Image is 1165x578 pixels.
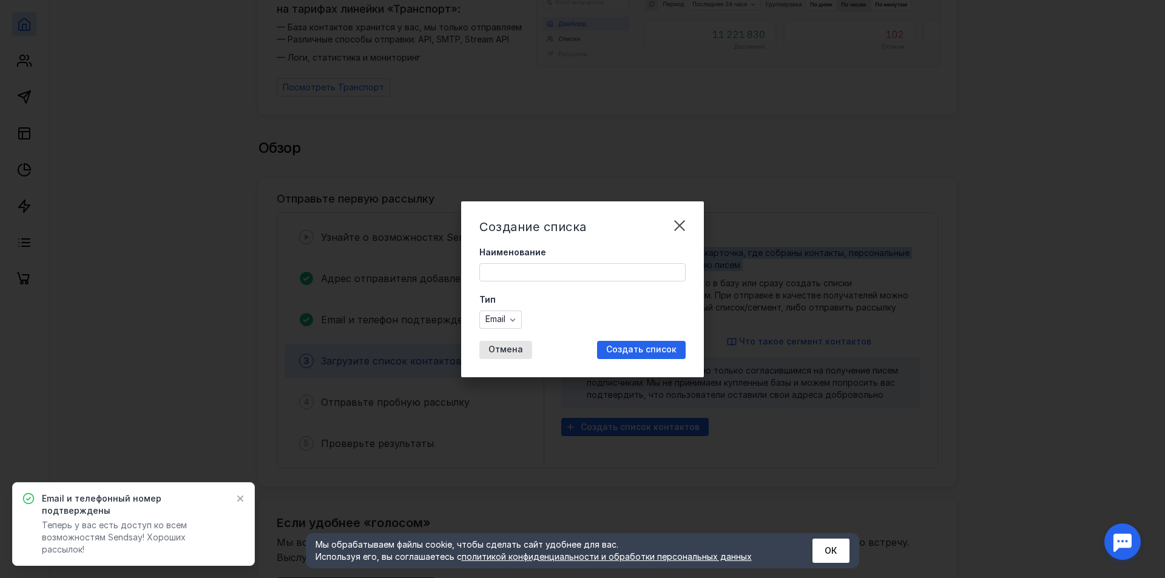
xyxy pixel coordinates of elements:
span: Email и телефонный номер подтверждены [42,492,226,517]
span: Создание списка [479,220,587,234]
span: Создать список [606,344,677,355]
span: Email [485,314,505,324]
button: ОК [812,539,849,563]
button: Email [479,311,522,329]
span: Отмена [488,344,523,355]
button: Отмена [479,341,532,359]
span: Наименование [479,246,546,258]
div: Мы обрабатываем файлы cookie, чтобы сделать сайт удобнее для вас. Используя его, вы соглашаетесь c [316,539,783,563]
a: политикой конфиденциальности и обработки персональных данных [462,551,752,562]
span: Тип [479,294,496,306]
button: Создать список [597,341,686,359]
span: Теперь у вас есть доступ ко всем возможностям Sendsay! Хороших рассылок! [42,520,187,554]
